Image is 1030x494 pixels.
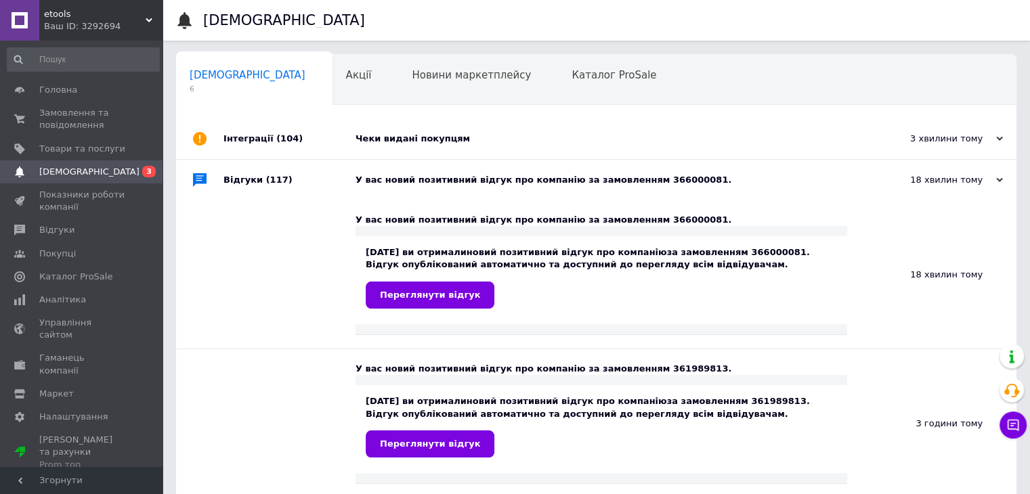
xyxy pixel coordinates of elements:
[847,200,1016,349] div: 18 хвилин тому
[39,84,77,96] span: Головна
[39,434,125,471] span: [PERSON_NAME] та рахунки
[142,166,156,177] span: 3
[572,69,656,81] span: Каталог ProSale
[190,84,305,94] span: 6
[39,166,140,178] span: [DEMOGRAPHIC_DATA]
[366,395,837,457] div: [DATE] ви отримали за замовленням 361989813. Відгук опублікований автоматично та доступний до пер...
[366,246,837,308] div: [DATE] ви отримали за замовленням 366000081. Відгук опублікований автоматично та доступний до пер...
[39,459,125,471] div: Prom топ
[223,118,356,159] div: Інтеграції
[346,69,372,81] span: Акції
[7,47,160,72] input: Пошук
[39,294,86,306] span: Аналітика
[39,317,125,341] span: Управління сайтом
[39,271,112,283] span: Каталог ProSale
[356,133,867,145] div: Чеки видані покупцям
[223,160,356,200] div: Відгуки
[467,396,667,406] b: новий позитивний відгук про компанію
[356,214,847,226] div: У вас новий позитивний відгук про компанію за замовленням 366000081.
[266,175,293,185] span: (117)
[467,247,667,257] b: новий позитивний відгук про компанію
[366,282,494,309] a: Переглянути відгук
[44,8,146,20] span: etools
[356,174,867,186] div: У вас новий позитивний відгук про компанію за замовленням 366000081.
[39,411,108,423] span: Налаштування
[1000,411,1027,439] button: Чат з покупцем
[867,174,1003,186] div: 18 хвилин тому
[39,143,125,155] span: Товари та послуги
[276,133,303,143] span: (104)
[39,224,74,236] span: Відгуки
[203,12,365,28] h1: [DEMOGRAPHIC_DATA]
[39,248,76,260] span: Покупці
[867,133,1003,145] div: 3 хвилини тому
[356,363,847,375] div: У вас новий позитивний відгук про компанію за замовленням 361989813.
[44,20,163,32] div: Ваш ID: 3292694
[380,290,480,300] span: Переглянути відгук
[39,388,74,400] span: Маркет
[412,69,531,81] span: Новини маркетплейсу
[366,430,494,457] a: Переглянути відгук
[190,69,305,81] span: [DEMOGRAPHIC_DATA]
[39,189,125,213] span: Показники роботи компанії
[380,439,480,449] span: Переглянути відгук
[39,107,125,131] span: Замовлення та повідомлення
[39,352,125,376] span: Гаманець компанії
